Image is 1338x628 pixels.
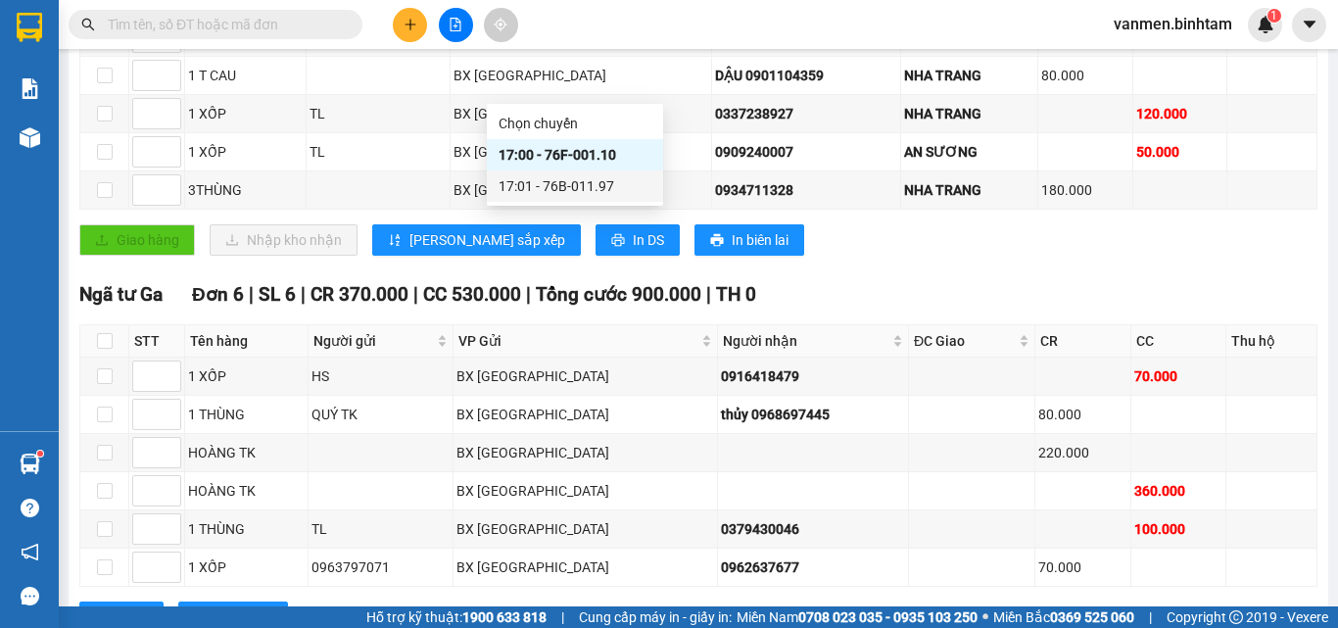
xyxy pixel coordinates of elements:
div: 220.000 [1038,442,1127,463]
span: VP [GEOGRAPHIC_DATA] - [36,113,219,131]
span: | [526,283,531,306]
div: thủy 0968697445 [721,404,905,425]
div: 0379430046 [721,518,905,540]
span: printer [710,233,724,249]
span: | [413,283,418,306]
div: HOÀNG TK [188,480,305,502]
span: Miền Nam [737,606,978,628]
span: Hỗ trợ kỹ thuật: [366,606,547,628]
div: NHA TRANG [904,65,1035,86]
span: [PERSON_NAME] sắp xếp [409,229,565,251]
span: plus [404,18,417,31]
div: BX [GEOGRAPHIC_DATA] [456,518,714,540]
button: aim [484,8,518,42]
div: 0934711328 [715,179,897,201]
div: 0337238927 [715,103,897,124]
div: 0909240007 [715,141,897,163]
div: BX [GEOGRAPHIC_DATA] [454,65,708,86]
span: aim [494,18,507,31]
span: SL 6 [259,283,296,306]
span: Gửi: [8,113,36,131]
button: uploadGiao hàng [79,224,195,256]
span: TH 0 [716,283,756,306]
button: file-add [439,8,473,42]
span: VP Công Ty - [50,139,252,158]
th: Tên hàng [185,325,309,358]
td: BX Quảng Ngãi [451,133,712,171]
div: BX [GEOGRAPHIC_DATA] [456,480,714,502]
td: BX Quảng Ngãi [454,434,718,472]
div: 80.000 [1038,404,1127,425]
span: search [81,18,95,31]
div: TL [310,141,447,163]
div: 100.000 [1134,518,1223,540]
button: downloadNhập kho nhận [210,224,358,256]
td: BX Quảng Ngãi [454,549,718,587]
span: sort-ascending [388,233,402,249]
button: printerIn biên lai [694,224,804,256]
td: BX Quảng Ngãi [451,95,712,133]
span: vy [139,139,252,158]
td: BX Quảng Ngãi [454,358,718,396]
img: warehouse-icon [20,454,40,474]
span: 085 88 555 88 [70,69,274,106]
strong: 0708 023 035 - 0935 103 250 [798,609,978,625]
span: Miền Bắc [993,606,1134,628]
span: Ngã tư Ga [79,283,163,306]
div: BX [GEOGRAPHIC_DATA] [456,404,714,425]
img: logo [8,15,67,103]
sup: 1 [1267,9,1281,23]
span: caret-down [1301,16,1318,33]
span: CR 370.000 [311,283,408,306]
span: In DS [633,229,664,251]
span: Tổng cước 900.000 [536,283,701,306]
span: Cung cấp máy in - giấy in: [579,606,732,628]
div: 17:01 - 76B-011.97 [499,175,651,197]
div: 17:00 - 76F-001.10 [499,144,651,166]
div: 0963797071 [311,556,451,578]
div: 50.000 [1136,141,1223,163]
div: HS [311,365,451,387]
td: BX Quảng Ngãi [454,472,718,510]
span: vanmen.binhtam [1098,12,1248,36]
div: TL [311,518,451,540]
td: BX Quảng Ngãi [454,510,718,549]
td: BX Quảng Ngãi [454,396,718,434]
span: message [21,587,39,605]
span: Đơn 6 [192,283,244,306]
td: BX Quảng Ngãi [451,57,712,95]
img: icon-new-feature [1257,16,1274,33]
strong: CÔNG TY CP BÌNH TÂM [70,11,265,66]
div: 1 XỐP [188,141,303,163]
span: ⚪️ [982,613,988,621]
img: solution-icon [20,78,40,99]
img: warehouse-icon [20,127,40,148]
div: 70.000 [1134,365,1223,387]
div: 1 THÙNG [188,404,305,425]
div: 1 T CAU [188,65,303,86]
span: VP Gửi [458,330,697,352]
div: 80.000 [1041,65,1128,86]
span: ĐC Giao [914,330,1015,352]
th: STT [129,325,185,358]
div: NHA TRANG [904,179,1035,201]
span: In biên lai [732,229,788,251]
div: 3THÙNG [188,179,303,201]
div: 360.000 [1134,480,1223,502]
span: 1 [1270,9,1277,23]
div: 1 THÙNG [188,518,305,540]
div: 120.000 [1136,103,1223,124]
div: Chọn chuyến [487,108,663,139]
input: Tìm tên, số ĐT hoặc mã đơn [108,14,339,35]
span: | [301,283,306,306]
div: 180.000 [1041,179,1128,201]
span: | [561,606,564,628]
span: notification [21,543,39,561]
div: AN SƯƠNG [904,141,1035,163]
span: file-add [449,18,462,31]
div: DẬU 0901104359 [715,65,897,86]
span: question-circle [21,499,39,517]
span: | [249,283,254,306]
strong: 1900 633 818 [462,609,547,625]
sup: 1 [37,451,43,457]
